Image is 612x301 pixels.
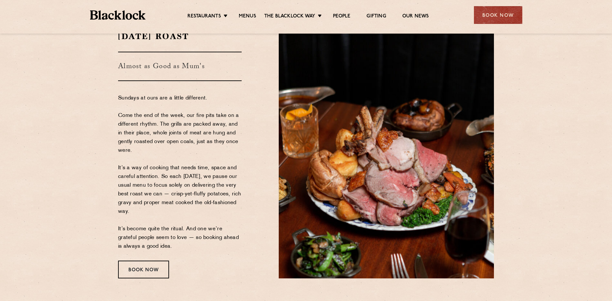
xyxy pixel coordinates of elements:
a: Gifting [366,13,386,20]
div: Book Now [118,261,169,278]
img: BL_Textured_Logo-footer-cropped.svg [90,10,146,20]
h3: Almost as Good as Mum's [118,52,242,81]
a: People [333,13,350,20]
h2: [DATE] Roast [118,31,242,42]
a: Our News [402,13,429,20]
div: Book Now [474,6,522,24]
a: Restaurants [187,13,221,20]
a: Menus [239,13,256,20]
p: Sundays at ours are a little different. Come the end of the week, our fire pits take on a differe... [118,94,242,251]
a: The Blacklock Way [264,13,315,20]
